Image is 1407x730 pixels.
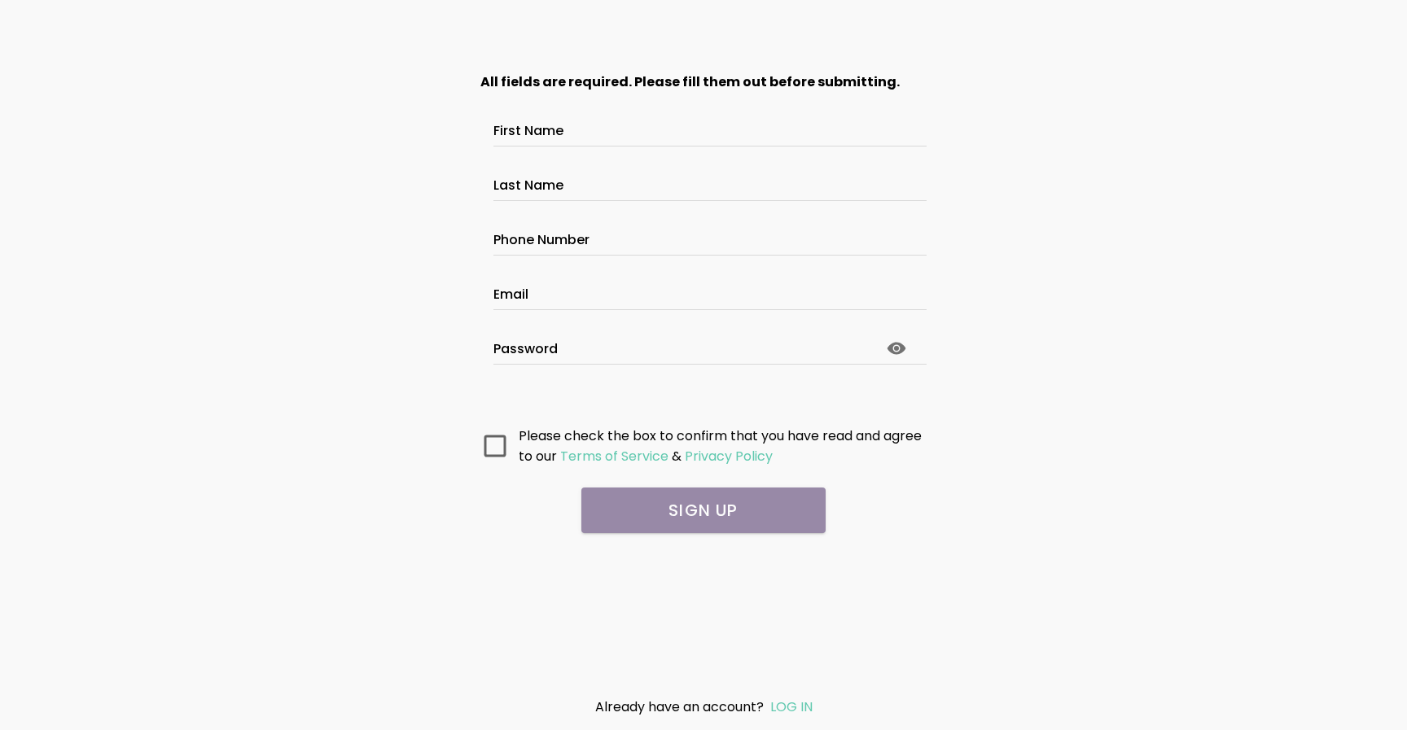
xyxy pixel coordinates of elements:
[685,447,773,466] ion-text: Privacy Policy
[560,447,668,466] ion-text: Terms of Service
[515,422,931,470] ion-col: Please check the box to confirm that you have read and agree to our &
[480,72,900,91] strong: All fields are required. Please fill them out before submitting.
[513,697,894,717] div: Already have an account?
[770,697,813,716] a: LOG IN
